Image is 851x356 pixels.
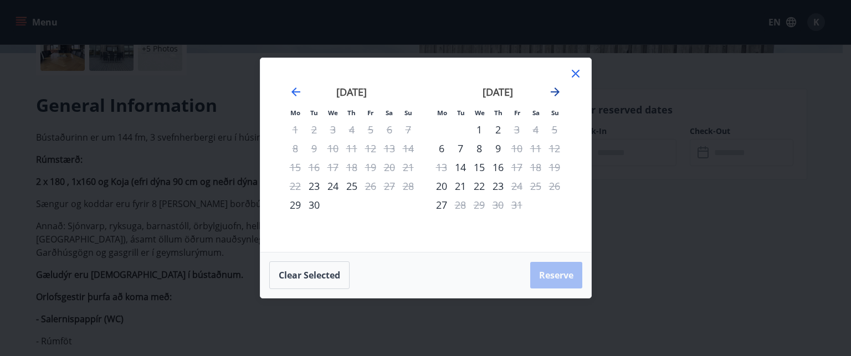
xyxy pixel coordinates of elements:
div: 8 [470,139,489,158]
td: Choose Wednesday, October 15, 2025 as your check-in date. It’s available. [470,158,489,177]
div: 24 [324,177,342,195]
small: Mo [290,109,300,117]
td: Not available. Monday, September 8, 2025 [286,139,305,158]
td: Not available. Monday, September 15, 2025 [286,158,305,177]
strong: [DATE] [336,85,367,99]
td: Not available. Sunday, October 26, 2025 [545,177,564,195]
td: Not available. Monday, September 22, 2025 [286,177,305,195]
small: Th [494,109,503,117]
small: Th [347,109,356,117]
td: Not available. Friday, September 26, 2025 [361,177,380,195]
div: Only check out available [507,120,526,139]
td: Not available. Thursday, September 11, 2025 [342,139,361,158]
button: Clear selected [269,261,350,289]
div: Only check out available [451,195,470,214]
div: Only check in available [432,195,451,214]
td: Choose Monday, September 29, 2025 as your check-in date. It’s available. [286,195,305,214]
td: Not available. Friday, October 17, 2025 [507,158,526,177]
td: Not available. Wednesday, September 3, 2025 [324,120,342,139]
div: Move forward to switch to the next month. [548,85,562,99]
div: 1 [470,120,489,139]
td: Not available. Sunday, October 19, 2025 [545,158,564,177]
div: 15 [470,158,489,177]
div: Only check in available [432,177,451,195]
td: Choose Monday, October 20, 2025 as your check-in date. It’s available. [432,177,451,195]
small: Sa [532,109,540,117]
td: Not available. Saturday, September 20, 2025 [380,158,399,177]
td: Not available. Saturday, September 13, 2025 [380,139,399,158]
div: 7 [451,139,470,158]
small: Tu [457,109,465,117]
td: Not available. Thursday, September 4, 2025 [342,120,361,139]
td: Not available. Sunday, September 14, 2025 [399,139,418,158]
small: Su [551,109,559,117]
td: Choose Tuesday, September 23, 2025 as your check-in date. It’s available. [305,177,324,195]
td: Choose Thursday, September 25, 2025 as your check-in date. It’s available. [342,177,361,195]
td: Not available. Wednesday, September 10, 2025 [324,139,342,158]
td: Choose Monday, October 27, 2025 as your check-in date. It’s available. [432,195,451,214]
td: Not available. Friday, October 3, 2025 [507,120,526,139]
td: Not available. Monday, September 1, 2025 [286,120,305,139]
td: Choose Wednesday, October 22, 2025 as your check-in date. It’s available. [470,177,489,195]
td: Choose Monday, October 6, 2025 as your check-in date. It’s available. [432,139,451,158]
td: Not available. Friday, September 12, 2025 [361,139,380,158]
div: Only check in available [286,195,305,214]
div: Only check out available [361,177,380,195]
small: We [475,109,485,117]
small: Fr [367,109,373,117]
td: Choose Thursday, October 23, 2025 as your check-in date. It’s available. [489,177,507,195]
td: Not available. Tuesday, September 9, 2025 [305,139,324,158]
td: Not available. Friday, September 19, 2025 [361,158,380,177]
small: We [328,109,338,117]
div: Only check out available [507,177,526,195]
div: 30 [305,195,324,214]
td: Choose Wednesday, October 8, 2025 as your check-in date. It’s available. [470,139,489,158]
td: Choose Tuesday, September 30, 2025 as your check-in date. It’s available. [305,195,324,214]
td: Choose Wednesday, October 1, 2025 as your check-in date. It’s available. [470,120,489,139]
div: Calendar [274,71,578,239]
td: Not available. Friday, October 10, 2025 [507,139,526,158]
div: 23 [489,177,507,195]
div: 16 [489,158,507,177]
td: Not available. Saturday, October 11, 2025 [526,139,545,158]
td: Not available. Saturday, October 18, 2025 [526,158,545,177]
td: Not available. Thursday, September 18, 2025 [342,158,361,177]
div: Move backward to switch to the previous month. [289,85,303,99]
td: Choose Tuesday, October 7, 2025 as your check-in date. It’s available. [451,139,470,158]
div: Only check out available [507,139,526,158]
td: Choose Tuesday, October 21, 2025 as your check-in date. It’s available. [451,177,470,195]
td: Choose Thursday, October 9, 2025 as your check-in date. It’s available. [489,139,507,158]
small: Sa [386,109,393,117]
div: 9 [489,139,507,158]
small: Tu [310,109,318,117]
td: Not available. Sunday, September 7, 2025 [399,120,418,139]
td: Not available. Tuesday, September 2, 2025 [305,120,324,139]
td: Not available. Friday, September 5, 2025 [361,120,380,139]
div: Only check in available [305,177,324,195]
div: Only check in available [451,158,470,177]
td: Not available. Friday, October 31, 2025 [507,195,526,214]
td: Not available. Saturday, September 27, 2025 [380,177,399,195]
td: Choose Thursday, October 16, 2025 as your check-in date. It’s available. [489,158,507,177]
div: Only check out available [507,158,526,177]
td: Not available. Tuesday, September 16, 2025 [305,158,324,177]
td: Choose Thursday, October 2, 2025 as your check-in date. It’s available. [489,120,507,139]
div: 25 [342,177,361,195]
td: Not available. Tuesday, October 28, 2025 [451,195,470,214]
td: Not available. Wednesday, October 29, 2025 [470,195,489,214]
td: Not available. Thursday, October 30, 2025 [489,195,507,214]
td: Not available. Saturday, October 4, 2025 [526,120,545,139]
div: 2 [489,120,507,139]
td: Not available. Friday, October 24, 2025 [507,177,526,195]
div: 21 [451,177,470,195]
small: Fr [514,109,520,117]
td: Not available. Sunday, September 21, 2025 [399,158,418,177]
td: Choose Tuesday, October 14, 2025 as your check-in date. It’s available. [451,158,470,177]
small: Mo [437,109,447,117]
td: Choose Wednesday, September 24, 2025 as your check-in date. It’s available. [324,177,342,195]
td: Not available. Saturday, September 6, 2025 [380,120,399,139]
td: Not available. Wednesday, September 17, 2025 [324,158,342,177]
td: Not available. Sunday, September 28, 2025 [399,177,418,195]
td: Not available. Saturday, October 25, 2025 [526,177,545,195]
small: Su [404,109,412,117]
